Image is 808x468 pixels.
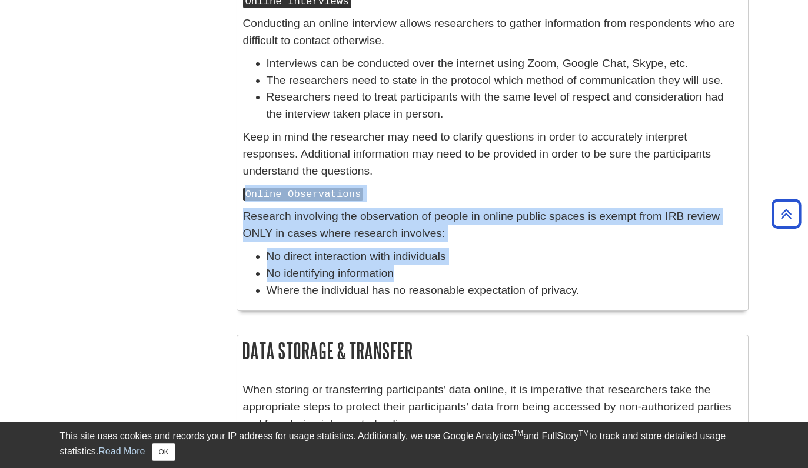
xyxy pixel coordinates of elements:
[243,188,364,201] kbd: Online Observations
[267,89,742,123] li: Researchers need to treat participants with the same level of respect and consideration had the i...
[267,72,742,89] li: The researchers need to state in the protocol which method of communication they will use.
[243,208,742,242] p: Research involving the observation of people in online public spaces is exempt from IRB review ON...
[579,429,589,437] sup: TM
[98,446,145,456] a: Read More
[267,265,742,282] li: No identifying information
[243,129,742,179] p: Keep in mind the researcher may need to clarify questions in order to accurately interpret respon...
[513,429,523,437] sup: TM
[267,282,742,299] li: Where the individual has no reasonable expectation of privacy.
[243,382,742,432] p: When storing or transferring participants’ data online, it is imperative that researchers take th...
[152,443,175,461] button: Close
[267,55,742,72] li: Interviews can be conducted over the internet using Zoom, Google Chat, Skype, etc.
[60,429,749,461] div: This site uses cookies and records your IP address for usage statistics. Additionally, we use Goo...
[237,335,748,366] h2: Data Storage & Transfer
[267,248,742,265] li: No direct interaction with individuals
[243,15,742,49] p: Conducting an online interview allows researchers to gather information from respondents who are ...
[767,206,805,222] a: Back to Top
